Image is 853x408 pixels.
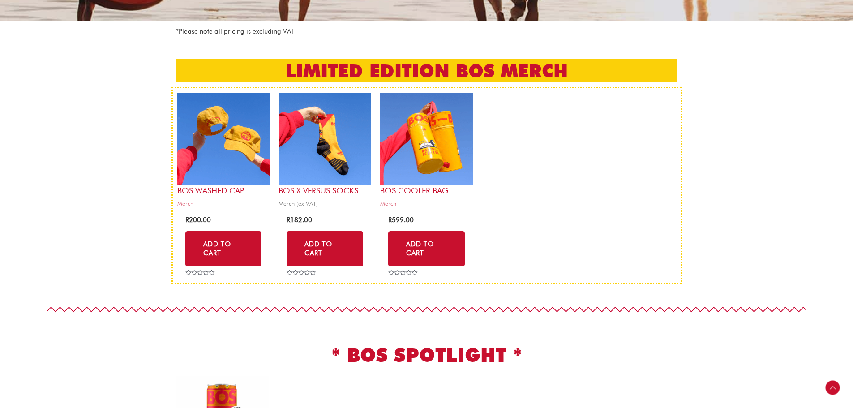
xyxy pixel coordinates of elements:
[185,216,189,224] span: R
[380,185,473,196] h2: BOS Cooler bag
[177,93,270,185] img: bos cap
[176,26,677,37] p: *Please note all pricing is excluding VAT
[185,231,262,266] a: Add to cart: “BOS Washed Cap”
[176,343,677,368] h2: * BOS SPOTLIGHT *
[279,93,371,185] img: bos x versus socks
[388,231,465,266] a: Add to cart: “BOS Cooler bag”
[388,216,392,224] span: R
[177,93,270,210] a: BOS Washed CapMerch
[279,200,371,207] span: Merch (ex VAT)
[279,185,371,196] h2: BOS x Versus Socks
[177,185,270,196] h2: BOS Washed Cap
[380,93,473,185] img: bos cooler bag
[380,200,473,207] span: Merch
[380,93,473,210] a: BOS Cooler bagMerch
[388,216,414,224] bdi: 599.00
[287,231,363,266] a: Select options for “BOS x Versus Socks”
[287,216,290,224] span: R
[177,200,270,207] span: Merch
[176,59,677,82] h2: LIMITED EDITION BOS MERCH
[287,216,312,224] bdi: 182.00
[185,216,211,224] bdi: 200.00
[279,93,371,210] a: BOS x Versus SocksMerch (ex VAT)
